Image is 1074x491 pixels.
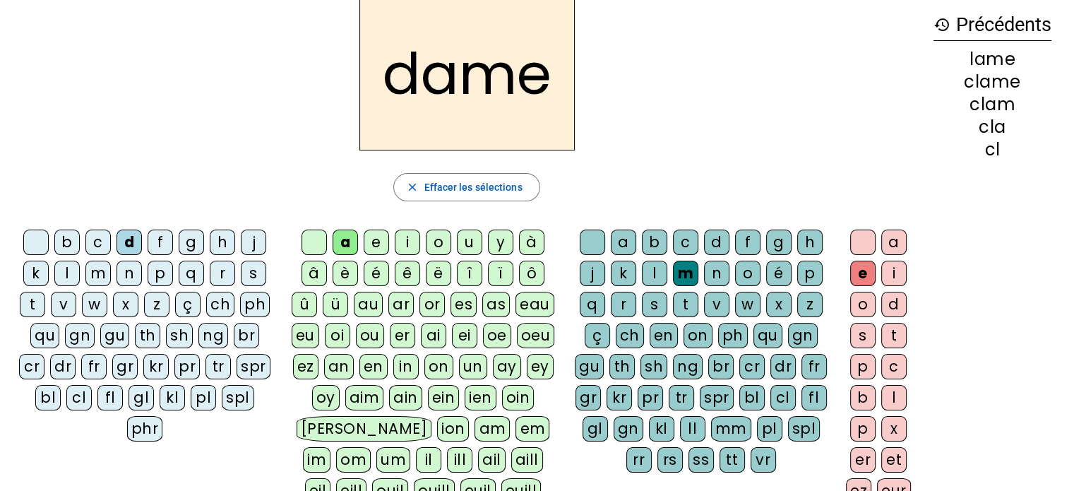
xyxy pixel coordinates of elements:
div: spr [700,385,734,410]
div: clame [933,73,1051,90]
div: dr [50,354,76,379]
div: e [850,261,876,286]
div: p [797,261,823,286]
div: c [673,230,698,255]
div: fl [97,385,123,410]
h3: Précédents [933,9,1051,41]
div: on [684,323,712,348]
div: k [23,261,49,286]
div: es [451,292,477,317]
div: h [210,230,235,255]
div: j [241,230,266,255]
div: y [488,230,513,255]
div: ion [437,416,470,442]
div: c [85,230,111,255]
div: mm [711,416,751,442]
div: oin [502,385,535,410]
div: er [850,447,876,473]
div: ê [395,261,420,286]
div: ein [428,385,460,410]
div: oy [312,385,340,410]
div: i [881,261,907,286]
button: Effacer les sélections [393,173,539,201]
div: z [144,292,169,317]
div: c [881,354,907,379]
div: rr [626,447,652,473]
div: tr [669,385,694,410]
div: w [735,292,760,317]
mat-icon: close [405,181,418,194]
div: ll [680,416,705,442]
div: aill [511,447,543,473]
div: en [650,323,678,348]
div: pl [191,385,216,410]
div: fl [801,385,827,410]
div: f [735,230,760,255]
div: en [359,354,388,379]
div: oi [325,323,350,348]
div: gl [583,416,608,442]
div: r [210,261,235,286]
div: gn [614,416,643,442]
div: gr [575,385,601,410]
div: ss [688,447,714,473]
div: on [424,354,453,379]
div: v [704,292,729,317]
div: p [148,261,173,286]
div: n [704,261,729,286]
div: pl [757,416,782,442]
div: pr [174,354,200,379]
div: v [51,292,76,317]
div: w [82,292,107,317]
div: gn [65,323,95,348]
div: spl [788,416,821,442]
div: u [457,230,482,255]
div: cr [739,354,765,379]
div: ain [389,385,422,410]
div: ô [519,261,544,286]
div: r [611,292,636,317]
div: b [850,385,876,410]
div: ill [447,447,472,473]
div: au [354,292,383,317]
div: é [364,261,389,286]
div: cl [770,385,796,410]
div: clam [933,96,1051,113]
div: om [336,447,371,473]
div: kl [649,416,674,442]
div: ou [356,323,384,348]
div: im [303,447,330,473]
div: ey [527,354,554,379]
div: ë [426,261,451,286]
div: il [416,447,441,473]
mat-icon: history [933,16,950,33]
div: q [580,292,605,317]
div: q [179,261,204,286]
div: bl [35,385,61,410]
div: a [611,230,636,255]
div: un [459,354,487,379]
div: th [609,354,635,379]
div: ng [673,354,703,379]
div: cla [933,119,1051,136]
div: k [611,261,636,286]
div: an [324,354,354,379]
div: ien [465,385,496,410]
div: ch [206,292,234,317]
div: lame [933,51,1051,68]
div: phr [127,416,163,442]
div: a [333,230,358,255]
div: b [54,230,80,255]
div: am [475,416,510,442]
div: eu [292,323,319,348]
div: o [850,292,876,317]
div: cl [66,385,92,410]
div: n [117,261,142,286]
div: gr [112,354,138,379]
div: fr [801,354,827,379]
div: û [292,292,317,317]
div: kr [143,354,169,379]
div: ç [585,323,610,348]
div: oe [483,323,511,348]
div: vr [751,447,776,473]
